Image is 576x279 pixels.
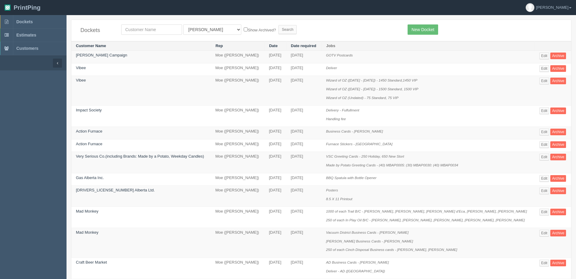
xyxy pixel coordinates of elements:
[286,186,322,207] td: [DATE]
[550,107,566,114] a: Archive
[286,127,322,139] td: [DATE]
[539,154,549,160] a: Edit
[326,209,527,213] i: 1000 of each Trail B/C - [PERSON_NAME], [PERSON_NAME], [PERSON_NAME] d'Eca, [PERSON_NAME], [PERSO...
[76,129,102,133] a: Action Furnace
[264,139,286,152] td: [DATE]
[216,43,223,48] a: Rep
[211,76,264,106] td: Moe ([PERSON_NAME])
[326,239,413,243] i: [PERSON_NAME] Business Cards - [PERSON_NAME]
[326,108,359,112] i: Delivery - Fulfullment
[211,186,264,207] td: Moe ([PERSON_NAME])
[121,24,182,35] input: Customer Name
[326,188,338,192] i: Posters
[286,258,322,279] td: [DATE]
[291,43,316,48] a: Date required
[264,173,286,186] td: [DATE]
[16,33,36,37] span: Estimates
[326,78,417,82] i: Wizard of OZ ([DATE] - [DATE]) - 1450 Standard,1450 VIP
[550,175,566,182] a: Archive
[211,152,264,173] td: Moe ([PERSON_NAME])
[550,154,566,160] a: Archive
[264,76,286,106] td: [DATE]
[326,176,376,180] i: BBQ Spatula with Bottle Opener
[550,65,566,72] a: Archive
[326,117,346,121] i: Handling fee
[326,66,337,70] i: Deliver
[526,3,534,12] img: avatar_default-7531ab5dedf162e01f1e0bb0964e6a185e93c5c22dfe317fb01d7f8cd2b1632c.jpg
[76,66,86,70] a: Vibee
[211,127,264,139] td: Moe ([PERSON_NAME])
[80,27,112,34] h4: Dockets
[286,139,322,152] td: [DATE]
[269,43,278,48] a: Date
[76,175,104,180] a: Gas Alberta Inc.
[5,5,11,11] img: logo-3e63b451c926e2ac314895c53de4908e5d424f24456219fb08d385ab2e579770.png
[326,230,408,234] i: Vacuum District Business Cards - [PERSON_NAME]
[550,141,566,148] a: Archive
[539,107,549,114] a: Edit
[539,260,549,266] a: Edit
[244,27,248,31] input: Show Archived?
[286,63,322,76] td: [DATE]
[539,230,549,236] a: Edit
[539,78,549,84] a: Edit
[286,152,322,173] td: [DATE]
[264,186,286,207] td: [DATE]
[408,24,438,35] a: New Docket
[211,258,264,279] td: Moe ([PERSON_NAME])
[539,53,549,59] a: Edit
[76,108,102,112] a: Impact Society
[326,197,352,201] i: 8.5 X 11 Printout
[326,96,399,100] i: Wizard of OZ (Undated) - 75 Standard, 75 VIP
[326,142,392,146] i: Furnace Stickers - [GEOGRAPHIC_DATA]
[211,106,264,127] td: Moe ([PERSON_NAME])
[326,248,457,252] i: 250 of each Cinch Disposal Business cards - [PERSON_NAME], [PERSON_NAME]
[550,78,566,84] a: Archive
[539,129,549,135] a: Edit
[539,141,549,148] a: Edit
[264,207,286,228] td: [DATE]
[326,269,385,273] i: Deliver - AD ([GEOGRAPHIC_DATA])
[76,154,204,159] a: Very Serious Co.(including Brands: Made by a Potato, Weekday Candles)
[211,228,264,258] td: Moe ([PERSON_NAME])
[16,46,38,51] span: Customers
[76,53,127,57] a: [PERSON_NAME] Campaign
[326,260,389,264] i: AD Business Cards - [PERSON_NAME]
[264,258,286,279] td: [DATE]
[264,63,286,76] td: [DATE]
[278,25,297,34] input: Search
[211,139,264,152] td: Moe ([PERSON_NAME])
[211,63,264,76] td: Moe ([PERSON_NAME])
[76,142,102,146] a: Action Furnace
[286,173,322,186] td: [DATE]
[326,87,418,91] i: Wizard of OZ ([DATE] - [DATE]) - 1500 Standard, 1500 VIP
[550,260,566,266] a: Archive
[286,51,322,63] td: [DATE]
[326,129,383,133] i: Business Cards - [PERSON_NAME]
[326,218,525,222] i: 250 of each In Play Oil B/C - [PERSON_NAME], [PERSON_NAME], [PERSON_NAME], [PERSON_NAME], [PERSON...
[264,51,286,63] td: [DATE]
[211,207,264,228] td: Moe ([PERSON_NAME])
[16,19,33,24] span: Dockets
[326,53,353,57] i: GOTV Postcards
[539,175,549,182] a: Edit
[264,152,286,173] td: [DATE]
[326,163,458,167] i: Made by Potato Greeting Cards - (40) MBAP0005: (30) MBAP0030: (40) MBAP0034
[76,43,106,48] a: Customer Name
[286,207,322,228] td: [DATE]
[321,41,535,51] th: Jobs
[76,188,155,192] a: [DRIVERS_LICENSE_NUMBER] Alberta Ltd.
[539,188,549,194] a: Edit
[244,26,276,33] label: Show Archived?
[550,53,566,59] a: Archive
[211,51,264,63] td: Moe ([PERSON_NAME])
[550,230,566,236] a: Archive
[264,228,286,258] td: [DATE]
[286,228,322,258] td: [DATE]
[76,78,86,82] a: Vibee
[76,230,98,235] a: Mad Monkey
[539,65,549,72] a: Edit
[326,154,404,158] i: VSC Greeting Cards - 250 Holiday, 650 New Stort
[264,127,286,139] td: [DATE]
[264,106,286,127] td: [DATE]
